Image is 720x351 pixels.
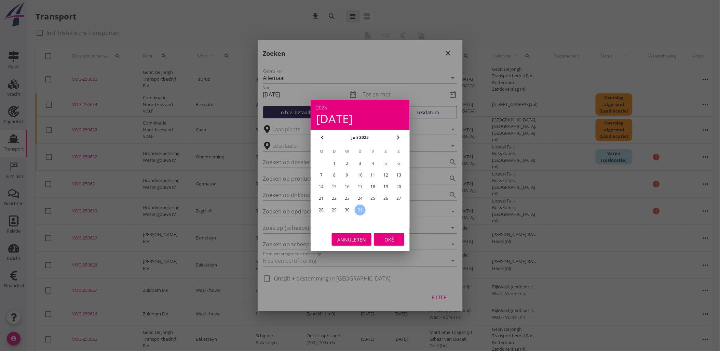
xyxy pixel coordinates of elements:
button: 12 [380,170,391,181]
th: W [341,146,353,157]
i: chevron_left [318,133,326,142]
th: D [354,146,366,157]
button: 24 [354,193,365,204]
button: juli 2025 [349,132,371,143]
button: 21 [316,193,327,204]
button: 20 [393,181,404,192]
button: 11 [367,170,378,181]
button: 27 [393,193,404,204]
button: 31 [354,205,365,216]
th: V [367,146,379,157]
i: chevron_right [394,133,402,142]
button: 14 [316,181,327,192]
button: Oké [374,233,404,246]
button: Annuleren [332,233,371,246]
button: 16 [342,181,353,192]
div: 2025 [316,105,404,110]
button: 2 [342,158,353,169]
th: D [328,146,340,157]
button: 22 [329,193,340,204]
th: Z [393,146,405,157]
button: 19 [380,181,391,192]
th: M [315,146,328,157]
div: Oké [380,236,399,243]
button: 28 [316,205,327,216]
button: 9 [342,170,353,181]
div: [DATE] [316,113,404,125]
button: 4 [367,158,378,169]
button: 1 [329,158,340,169]
button: 18 [367,181,378,192]
button: 23 [342,193,353,204]
button: 30 [342,205,353,216]
button: 6 [393,158,404,169]
button: 17 [354,181,365,192]
button: 3 [354,158,365,169]
button: 29 [329,205,340,216]
button: 13 [393,170,404,181]
button: 5 [380,158,391,169]
button: 10 [354,170,365,181]
button: 15 [329,181,340,192]
button: 26 [380,193,391,204]
div: Annuleren [337,236,366,243]
button: 7 [316,170,327,181]
button: 25 [367,193,378,204]
th: Z [380,146,392,157]
button: 8 [329,170,340,181]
